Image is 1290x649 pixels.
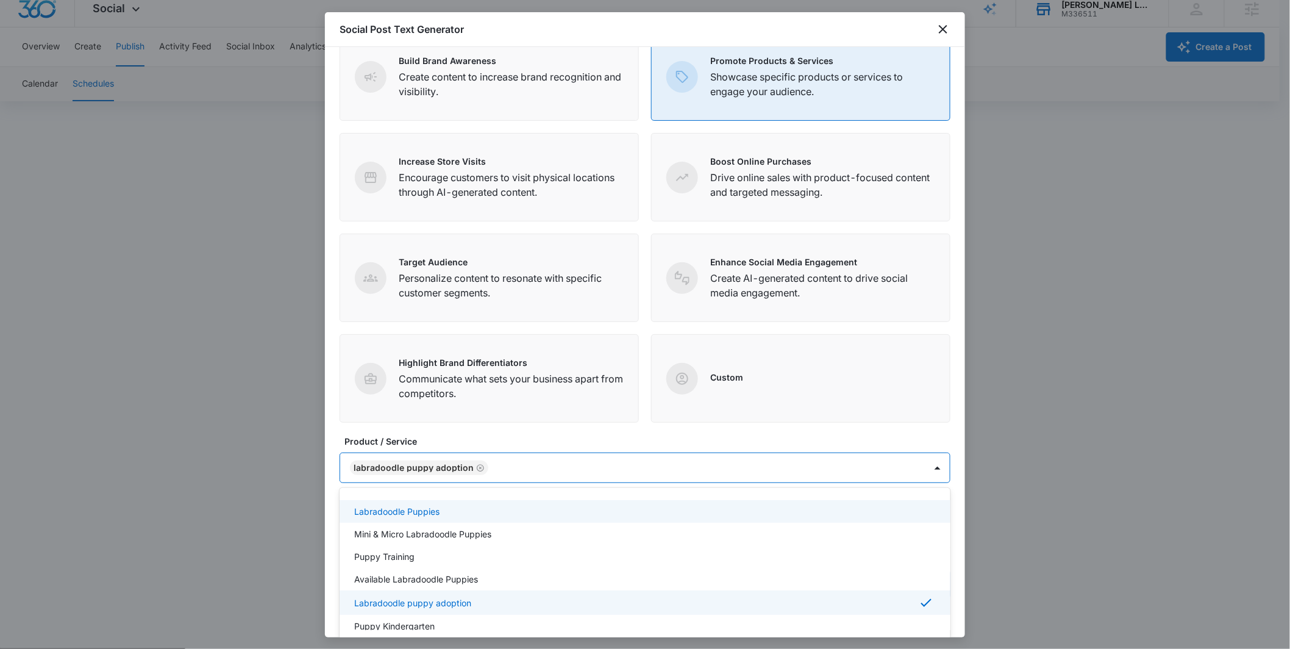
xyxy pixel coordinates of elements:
img: tab_keywords_by_traffic_grey.svg [121,71,131,81]
p: Showcase specific products or services to engage your audience. [710,70,935,99]
p: Enhance Social Media Engagement [710,256,935,268]
img: logo_orange.svg [20,20,29,29]
p: Labradoodle Puppies [354,505,440,518]
p: Encourage customers to visit physical locations through AI-generated content. [399,170,624,199]
p: Communicate what sets your business apart from competitors. [399,371,624,401]
button: close [936,22,950,37]
p: Drive online sales with product-focused content and targeted messaging. [710,170,935,199]
div: Domain: [DOMAIN_NAME] [32,32,134,41]
div: Keywords by Traffic [135,72,205,80]
p: Create content to increase brand recognition and visibility. [399,70,624,99]
p: Mini & Micro Labradoodle Puppies [354,528,491,540]
img: tab_domain_overview_orange.svg [33,71,43,81]
p: Puppy Kindergarten [354,620,435,633]
label: Product / Service [344,435,955,448]
div: Labradoodle puppy adoption [354,464,474,472]
img: website_grey.svg [20,32,29,41]
h1: Social Post Text Generator [340,22,464,37]
p: Highlight Brand Differentiators [399,356,624,369]
p: Labradoodle puppy adoption [354,597,471,609]
div: Domain Overview [46,72,109,80]
p: Increase Store Visits [399,155,624,168]
p: Target Audience [399,256,624,268]
div: v 4.0.25 [34,20,60,29]
p: Available Labradoodle Puppies [354,573,478,586]
p: Create AI-generated content to drive social media engagement. [710,271,935,300]
div: Remove Labradoodle puppy adoption [474,464,485,472]
p: Boost Online Purchases [710,155,935,168]
p: Puppy Training [354,550,415,563]
p: Promote Products & Services [710,54,935,67]
p: Custom [710,371,743,384]
p: Build Brand Awareness [399,54,624,67]
p: Personalize content to resonate with specific customer segments. [399,271,624,300]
